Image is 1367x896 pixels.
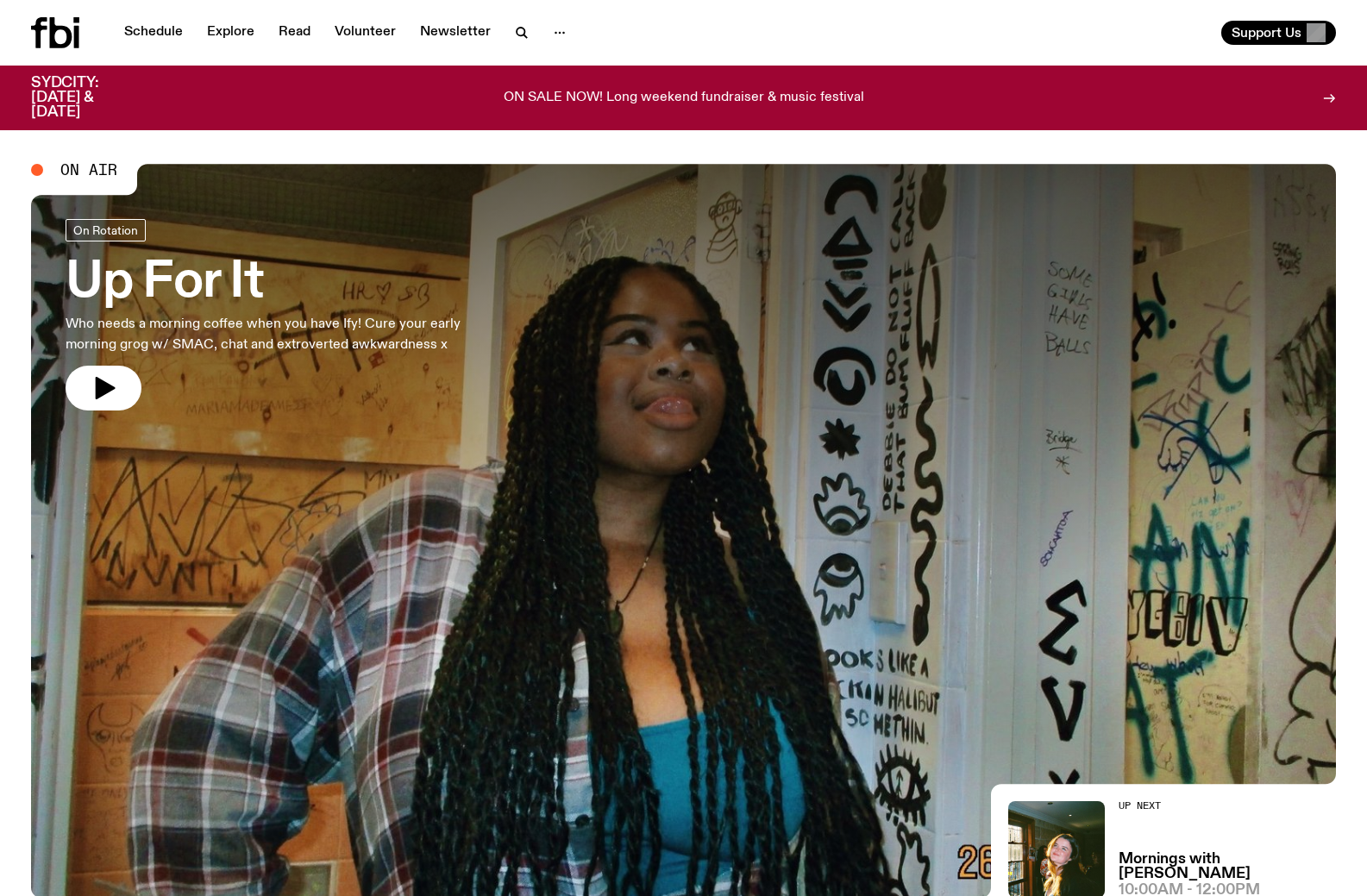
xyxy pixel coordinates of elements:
a: Read [268,21,321,45]
a: Up For ItWho needs a morning coffee when you have Ify! Cure your early morning grog w/ SMAC, chat... [66,219,507,410]
h2: Up Next [1119,801,1336,811]
p: ON SALE NOW! Long weekend fundraiser & music festival [504,91,864,106]
button: Support Us [1221,21,1336,45]
span: Support Us [1232,25,1301,41]
span: On Air [60,162,117,178]
span: On Rotation [73,223,138,236]
a: On Rotation [66,219,146,241]
a: Explore [197,21,265,45]
a: Newsletter [410,21,501,45]
a: Volunteer [324,21,406,45]
a: Schedule [114,21,193,45]
p: Who needs a morning coffee when you have Ify! Cure your early morning grog w/ SMAC, chat and extr... [66,314,507,355]
h3: Up For It [66,259,507,307]
h3: SYDCITY: [DATE] & [DATE] [31,76,141,120]
a: Mornings with [PERSON_NAME] [1119,852,1336,881]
